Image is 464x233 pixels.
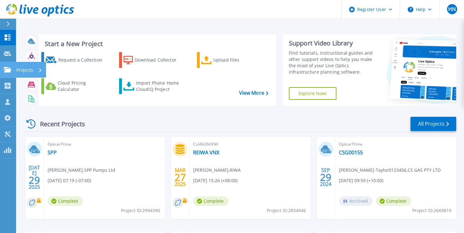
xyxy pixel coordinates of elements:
[24,116,94,132] div: Recent Projects
[119,52,184,68] a: Download Collector
[213,54,260,66] div: Upload Files
[58,54,104,66] div: Request a Collection
[45,40,268,47] h3: Start a New Project
[197,52,261,68] a: Upload Files
[412,207,451,214] span: Project ID: 2669819
[174,166,186,189] div: MAR 2025
[339,141,452,148] span: Optical Prime
[48,177,91,184] span: [DATE] 07:19 (-07:00)
[193,141,306,148] span: CLARiiON/VNX
[289,50,376,75] div: Find tutorials, instructional guides and other support videos to help you make the most of your L...
[376,196,411,206] span: Complete
[29,177,40,183] span: 29
[193,167,241,174] span: [PERSON_NAME] , RIWA
[339,149,363,156] a: CSG00155
[339,177,383,184] span: [DATE] 09:59 (+10:00)
[16,62,33,78] p: Projects
[28,166,40,189] div: [DATE] 2025
[320,175,331,180] span: 29
[339,196,373,206] span: Archived
[320,166,332,189] div: SEP 2024
[193,149,219,156] a: REIWA VNX
[136,80,185,93] div: Import Phone Home CloudIQ Project
[48,149,57,156] a: SPP
[58,80,104,93] div: Cloud Pricing Calculator
[135,54,182,66] div: Download Collector
[193,177,238,184] span: [DATE] 15:26 (+08:00)
[121,207,160,214] span: Project ID: 2994390
[193,196,228,206] span: Complete
[239,90,268,96] a: View More
[289,39,376,47] div: Support Video Library
[339,167,441,174] span: [PERSON_NAME]-Taylor0123456 , CS GAS PTY LTD
[41,52,106,68] a: Request a Collection
[48,167,115,174] span: [PERSON_NAME] , SPP Pumps Ltd
[410,117,456,131] a: All Projects
[267,207,306,214] span: Project ID: 2834946
[289,87,337,100] a: Explore Now!
[41,78,106,94] a: Cloud Pricing Calculator
[448,7,455,12] span: HN
[48,196,83,206] span: Complete
[175,175,186,180] span: 27
[48,141,161,148] span: Optical Prime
